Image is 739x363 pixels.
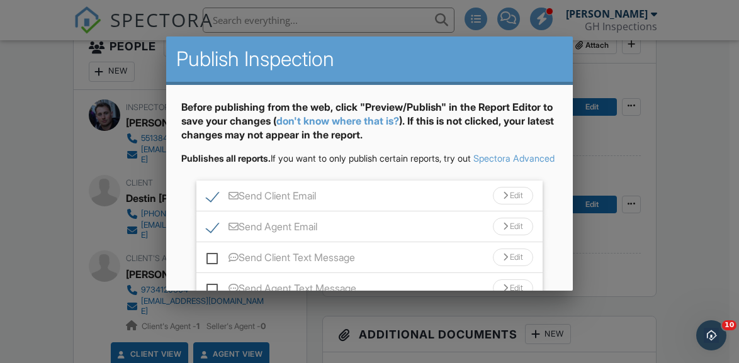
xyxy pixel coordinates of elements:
label: Send Client Text Message [206,252,355,267]
a: Spectora Advanced [473,153,555,164]
span: 10 [722,320,736,330]
label: Send Agent Text Message [206,282,356,298]
div: Edit [493,218,533,235]
iframe: Intercom live chat [696,320,726,350]
div: Edit [493,249,533,266]
span: If you want to only publish certain reports, try out [181,153,471,164]
div: Edit [493,187,533,204]
div: Before publishing from the web, click "Preview/Publish" in the Report Editor to save your changes... [181,100,558,152]
div: Edit [493,279,533,297]
strong: Publishes all reports. [181,153,271,164]
label: Send Client Email [206,190,316,206]
h2: Publish Inspection [176,47,563,72]
a: don't know where that is? [276,114,399,127]
label: Send Agent Email [206,221,317,237]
